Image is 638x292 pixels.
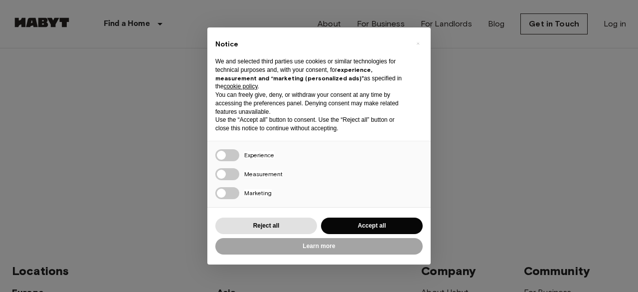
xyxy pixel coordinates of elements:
button: Accept all [321,218,423,234]
button: Learn more [215,238,423,255]
a: cookie policy [224,83,258,90]
p: You can freely give, deny, or withdraw your consent at any time by accessing the preferences pane... [215,91,407,116]
span: Marketing [244,189,272,197]
p: We and selected third parties use cookies or similar technologies for technical purposes and, wit... [215,57,407,91]
h2: Notice [215,39,407,49]
strong: experience, measurement and “marketing (personalized ads)” [215,66,372,82]
span: Measurement [244,170,283,178]
span: × [416,37,420,49]
span: Experience [244,151,274,159]
button: Close this notice [410,35,426,51]
button: Reject all [215,218,317,234]
p: Use the “Accept all” button to consent. Use the “Reject all” button or close this notice to conti... [215,116,407,133]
